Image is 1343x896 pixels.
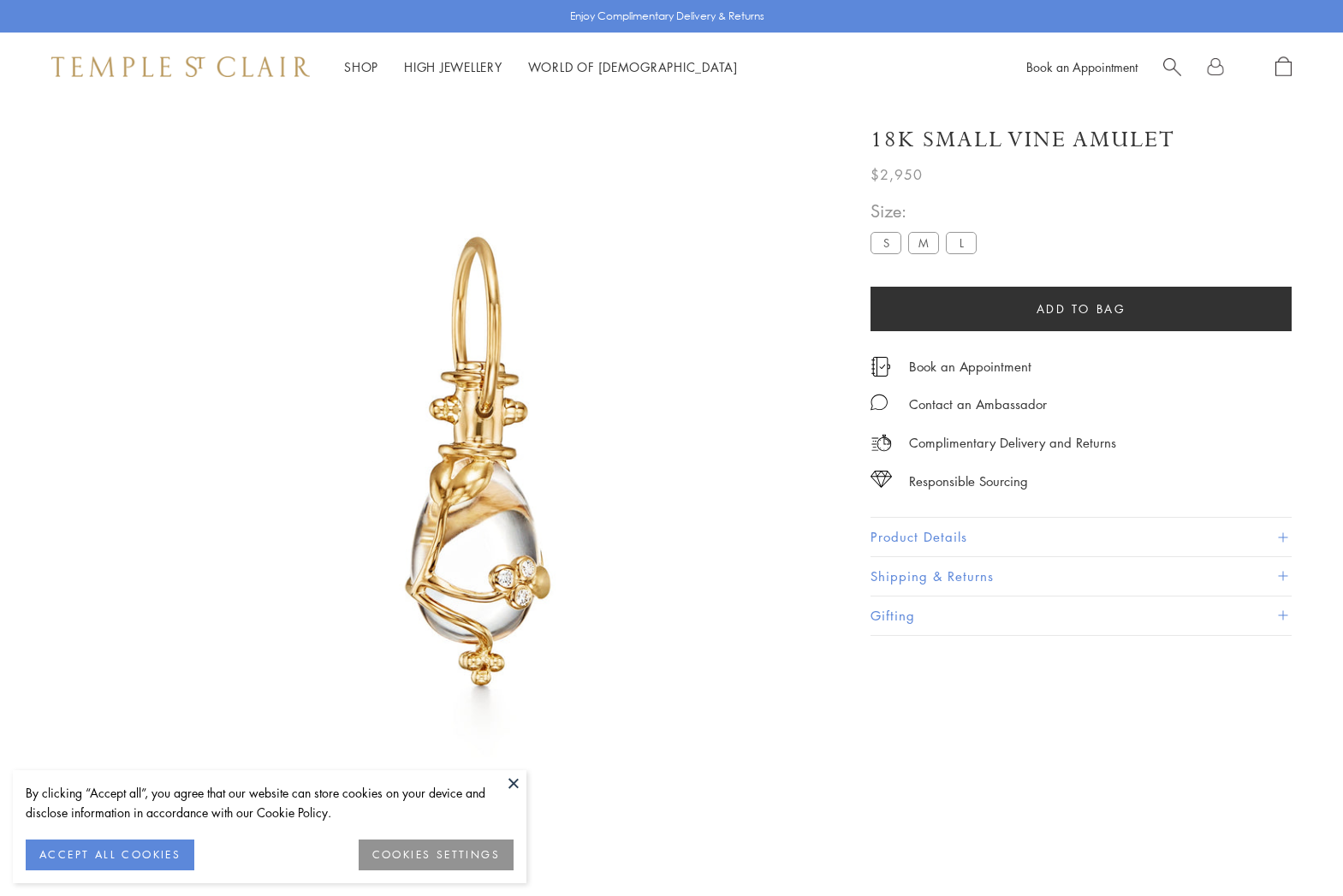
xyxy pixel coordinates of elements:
button: Gifting [871,596,1292,635]
div: Responsible Sourcing [909,471,1028,492]
span: $2,950 [871,163,923,186]
div: By clicking “Accept all”, you agree that our website can store cookies on your device and disclos... [26,783,514,822]
a: Search [1163,56,1181,78]
label: M [908,232,939,253]
img: Temple St. Clair [51,56,310,77]
img: icon_appointment.svg [871,357,891,377]
button: COOKIES SETTINGS [359,840,514,870]
label: S [871,232,901,253]
a: Book an Appointment [1026,58,1138,75]
div: Contact an Ambassador [909,394,1047,415]
span: Add to bag [1037,300,1126,318]
nav: Main navigation [344,56,738,78]
button: Shipping & Returns [871,557,1292,596]
a: Book an Appointment [909,357,1031,376]
p: Enjoy Complimentary Delivery & Returns [570,8,764,25]
p: Complimentary Delivery and Returns [909,432,1116,454]
a: World of [DEMOGRAPHIC_DATA]World of [DEMOGRAPHIC_DATA] [528,58,738,75]
img: P51816-E11VINE [111,101,847,836]
span: Size: [871,197,983,225]
a: High JewelleryHigh Jewellery [404,58,502,75]
h1: 18K Small Vine Amulet [871,125,1175,155]
img: icon_delivery.svg [871,432,892,454]
button: ACCEPT ALL COOKIES [26,840,194,870]
label: L [946,232,977,253]
img: MessageIcon-01_2.svg [871,394,888,411]
a: Open Shopping Bag [1275,56,1292,78]
button: Product Details [871,518,1292,556]
button: Add to bag [871,287,1292,331]
img: icon_sourcing.svg [871,471,892,488]
a: ShopShop [344,58,378,75]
